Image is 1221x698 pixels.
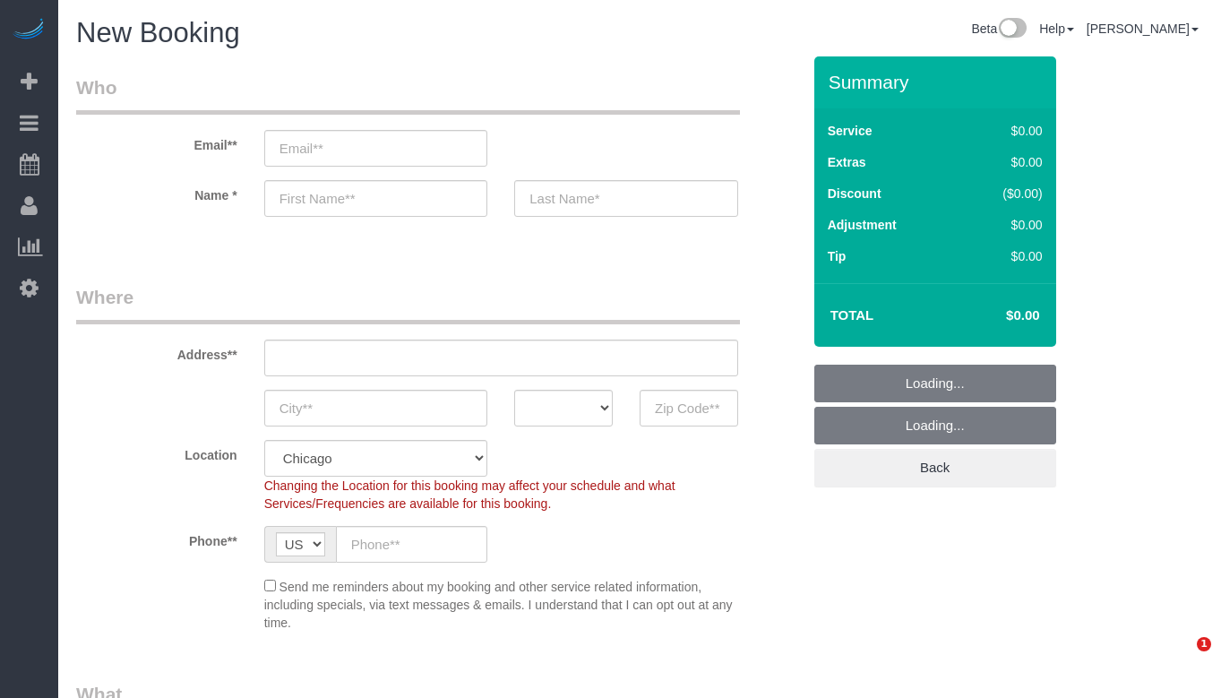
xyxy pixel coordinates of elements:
[814,449,1056,487] a: Back
[966,247,1043,265] div: $0.00
[11,18,47,43] img: Automaid Logo
[830,307,874,323] strong: Total
[1197,637,1211,651] span: 1
[63,180,251,204] label: Name *
[966,216,1043,234] div: $0.00
[1160,637,1203,680] iframe: Intercom live chat
[828,185,881,203] label: Discount
[829,72,1047,92] h3: Summary
[63,440,251,464] label: Location
[76,17,240,48] span: New Booking
[264,180,488,217] input: First Name**
[640,390,738,427] input: Zip Code**
[966,185,1043,203] div: ($0.00)
[264,580,733,630] span: Send me reminders about my booking and other service related information, including specials, via...
[264,478,675,511] span: Changing the Location for this booking may affect your schedule and what Services/Frequencies are...
[828,153,866,171] label: Extras
[828,247,847,265] label: Tip
[514,180,738,217] input: Last Name*
[1087,22,1199,36] a: [PERSON_NAME]
[971,22,1027,36] a: Beta
[76,74,740,115] legend: Who
[76,284,740,324] legend: Where
[828,216,897,234] label: Adjustment
[966,153,1043,171] div: $0.00
[997,18,1027,41] img: New interface
[952,308,1039,323] h4: $0.00
[828,122,873,140] label: Service
[966,122,1043,140] div: $0.00
[1039,22,1074,36] a: Help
